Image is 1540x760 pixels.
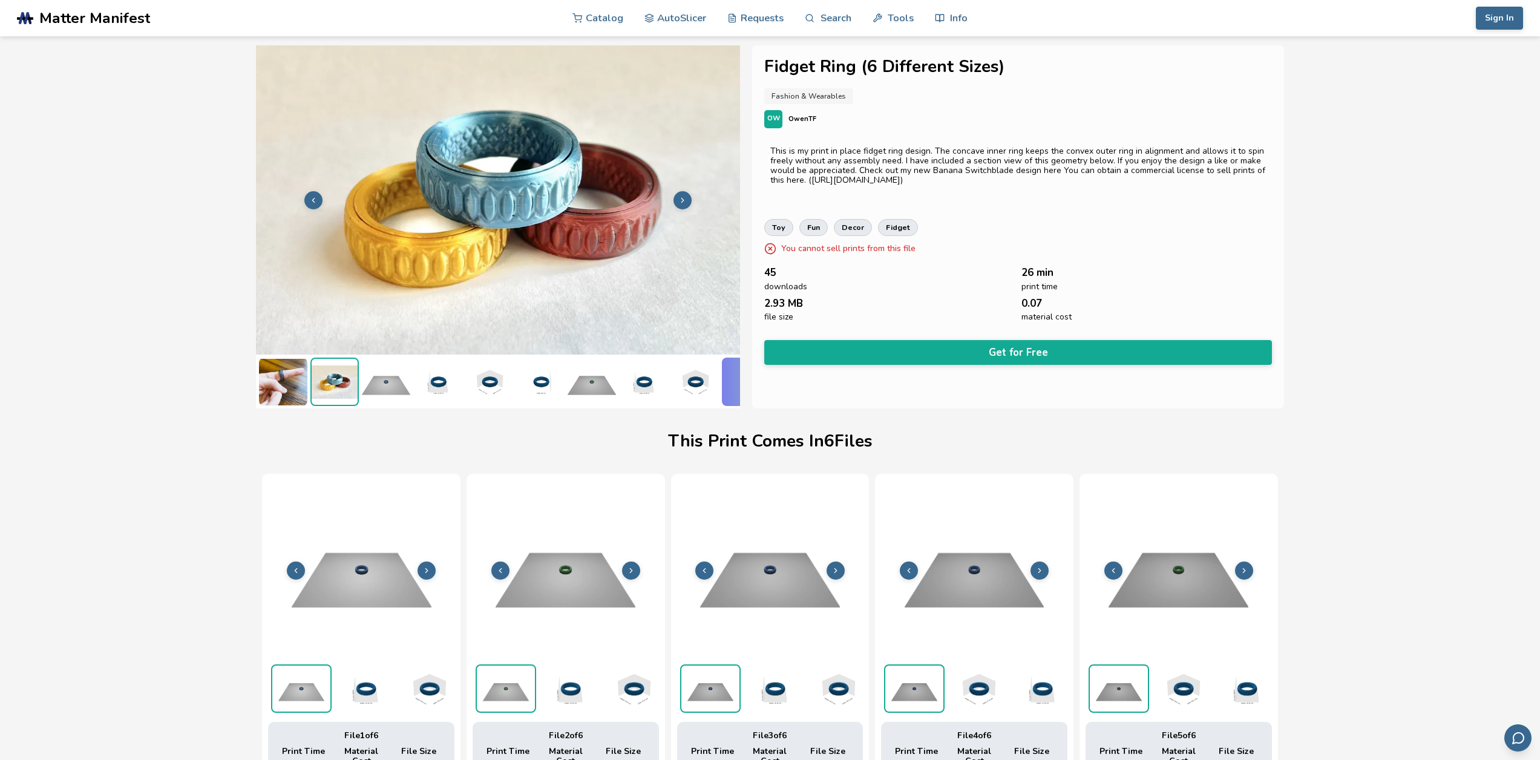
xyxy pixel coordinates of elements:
p: OwenTF [788,113,816,125]
div: File 5 of 6 [1095,731,1263,741]
img: 1_Print_Preview [272,666,330,712]
h1: Fidget Ring (6 Different Sizes) [764,57,1271,76]
div: File 2 of 6 [482,731,650,741]
span: File Size [1219,747,1254,756]
img: 2_3D_Dimensions [619,358,667,406]
span: File Size [606,747,641,756]
span: downloads [764,282,807,292]
img: 1_3D_Dimensions [335,664,395,713]
img: 1_3D_Dimensions [413,358,462,406]
h1: This Print Comes In 6 File s [668,432,873,451]
img: 3_Print_Preview [681,666,739,712]
span: 2.93 MB [764,298,803,309]
img: 2_Print_Preview [477,666,535,712]
div: This is my print in place fidget ring design. The concave inner ring keeps the convex outer ring ... [770,146,1265,185]
span: 26 min [1021,267,1053,278]
img: 2_Print_Preview [568,358,616,406]
span: Print Time [895,747,938,756]
div: File 3 of 6 [686,731,854,741]
img: 5_3D_Dimensions [1152,664,1213,713]
img: 2_3D_Dimensions [539,664,600,713]
button: Send feedback via email [1504,724,1532,752]
p: You cannot sell prints from this file [781,242,916,255]
img: 4_3D_Dimensions [1011,664,1072,713]
a: toy [764,219,793,236]
img: 1_3D_Dimensions [398,664,459,713]
span: File Size [1014,747,1049,756]
button: Sign In [1476,7,1523,30]
a: fun [799,219,828,236]
span: File Size [810,747,845,756]
span: Print Time [282,747,325,756]
a: decor [834,219,872,236]
a: fidget [878,219,918,236]
img: 1_3D_Dimensions [465,358,513,406]
img: 2_3D_Dimensions [603,664,663,713]
img: 3_3D_Dimensions [744,664,804,713]
img: 1_3D_Dimensions [516,358,565,406]
span: Matter Manifest [39,10,150,27]
span: Print Time [1099,747,1142,756]
span: Print Time [487,747,529,756]
img: 5_3D_Dimensions [1216,664,1276,713]
img: 1_Print_Preview [362,358,410,406]
span: Print Time [691,747,734,756]
img: 2_3D_Dimensions [670,358,719,406]
img: 5_Print_Preview [1090,666,1148,712]
div: File 4 of 6 [890,731,1058,741]
span: file size [764,312,793,322]
a: Fashion & Wearables [764,88,853,104]
img: 3_3D_Dimensions [807,664,868,713]
span: print time [1021,282,1058,292]
img: 4_Print_Preview [885,666,943,712]
img: 4_3D_Dimensions [948,664,1008,713]
span: material cost [1021,312,1072,322]
span: 0.07 [1021,298,1042,309]
div: File 1 of 6 [277,731,445,741]
span: OW [767,115,780,123]
button: Get for Free [764,340,1271,365]
span: 45 [764,267,776,278]
span: File Size [401,747,436,756]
